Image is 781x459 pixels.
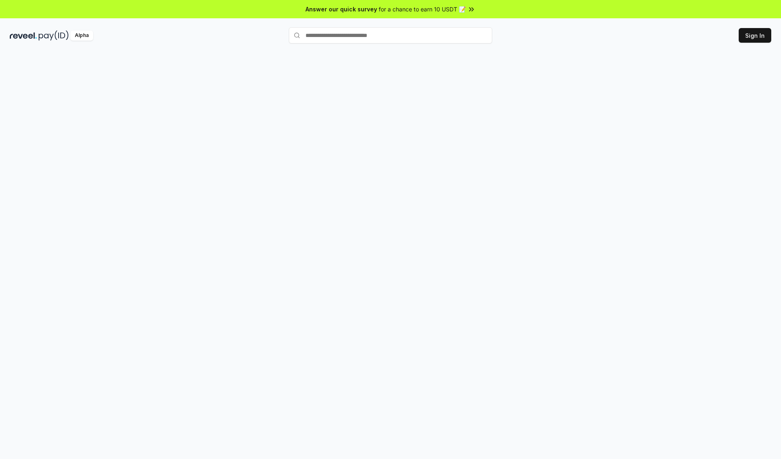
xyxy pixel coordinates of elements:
div: Alpha [70,30,93,41]
button: Sign In [739,28,771,43]
span: Answer our quick survey [305,5,377,13]
img: reveel_dark [10,30,37,41]
span: for a chance to earn 10 USDT 📝 [379,5,466,13]
img: pay_id [39,30,69,41]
